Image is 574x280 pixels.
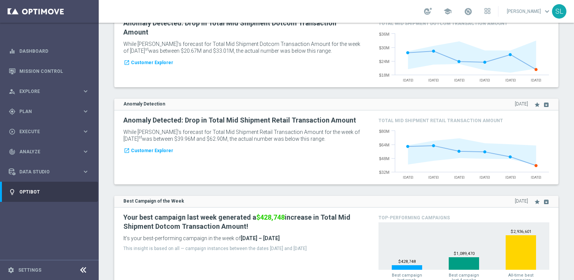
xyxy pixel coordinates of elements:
i: settings [8,267,14,274]
div: SL [552,4,566,19]
i: star [534,102,540,108]
a: Optibot [19,182,89,202]
h4: Total Mid Shipment Dotcom Transaction Amount [378,21,549,26]
a: Dashboard [19,41,89,61]
span: Explore [19,89,82,94]
span: Customer Explorer [131,148,173,154]
i: launch [124,148,130,154]
h4: Total Mid Shipment Retail Transaction Amount [378,118,549,123]
button: archive [541,98,549,108]
strong: Best Campaign of the Week [123,198,184,204]
text: $24M [379,59,389,64]
i: archive [543,102,549,108]
span: Plan [19,109,82,114]
text: [DATE] [505,176,516,179]
p: While [PERSON_NAME]’s forecast for Total Mid Shipment Dotcom Transaction Amount for the week of [... [123,41,361,54]
text: [DATE] [454,176,465,179]
span: $428,748 [256,213,285,221]
button: equalizer Dashboard [8,48,90,54]
text: $30M [379,46,389,50]
sup: st [139,135,142,140]
text: $2,936,601 [511,229,531,234]
span: [DATE] [515,101,528,107]
i: star [534,199,540,205]
text: [DATE] [531,79,541,82]
i: keyboard_arrow_right [82,168,89,175]
h2: Anomaly Detected: Drop in Total Mid Shipment Retail Transaction Amount [123,116,361,125]
i: person_search [9,88,16,95]
b: [DATE] – [DATE] [241,235,280,241]
div: Execute [9,128,82,135]
strong: Anomaly Detection [123,101,165,107]
button: star [534,98,540,108]
i: keyboard_arrow_right [82,88,89,95]
text: $1,089,470 [454,251,475,256]
i: keyboard_arrow_right [82,128,89,135]
div: Optibot [9,182,89,202]
h4: Top-Performing Campaigns [378,215,549,220]
i: equalizer [9,48,16,55]
button: Mission Control [8,68,90,74]
text: $32M [379,170,389,175]
button: play_circle_outline Execute keyboard_arrow_right [8,129,90,135]
text: $18M [379,73,389,77]
text: $36M [379,32,389,36]
div: Data Studio [9,168,82,175]
button: person_search Explore keyboard_arrow_right [8,88,90,94]
span: Analyze [19,149,82,154]
text: [DATE] [403,176,413,179]
div: Analyze [9,148,82,155]
div: Explore [9,88,82,95]
i: archive [543,199,549,205]
div: Dashboard [9,41,89,61]
text: [DATE] [505,79,516,82]
span: [DATE] [515,198,528,204]
a: Settings [18,268,41,272]
i: keyboard_arrow_right [82,108,89,115]
text: [DATE] [479,79,490,82]
p: It's your best-performing campaign in the week of [123,235,361,242]
text: $48M [379,156,389,161]
div: Mission Control [9,61,89,81]
span: keyboard_arrow_down [543,7,551,16]
text: [DATE] [403,79,413,82]
text: $80M [379,129,389,134]
span: school [443,7,452,16]
button: archive [541,195,549,205]
sup: st [145,47,148,52]
text: [DATE] [428,176,439,179]
i: lightbulb [9,189,16,195]
text: $64M [379,143,389,147]
text: [DATE] [479,176,490,179]
text: [DATE] [428,79,439,82]
button: gps_fixed Plan keyboard_arrow_right [8,109,90,115]
i: launch [124,60,130,66]
button: lightbulb Optibot [8,189,90,195]
text: [DATE] [454,79,465,82]
div: Plan [9,108,82,115]
a: [PERSON_NAME]keyboard_arrow_down [506,6,552,17]
p: While [PERSON_NAME]’s forecast for Total Mid Shipment Retail Transaction Amount for the week of [... [123,129,361,142]
button: Data Studio keyboard_arrow_right [8,169,90,175]
button: track_changes Analyze keyboard_arrow_right [8,149,90,155]
a: Mission Control [19,61,89,81]
i: gps_fixed [9,108,16,115]
h2: Your best campaign last week generated a increase in Total Mid Shipment Dotcom Transaction Amount! [123,213,361,231]
h2: Anomaly Detected: Drop in Total Mid Shipment Dotcom Transaction Amount [123,19,361,37]
button: star [534,195,540,205]
text: [DATE] [531,176,541,179]
i: track_changes [9,148,16,155]
i: play_circle_outline [9,128,16,135]
p: This insight is based on all — campaign instances between the dates [DATE] and [DATE] [123,245,367,252]
i: keyboard_arrow_right [82,148,89,155]
span: Data Studio [19,170,82,174]
text: $428,748 [398,259,416,264]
